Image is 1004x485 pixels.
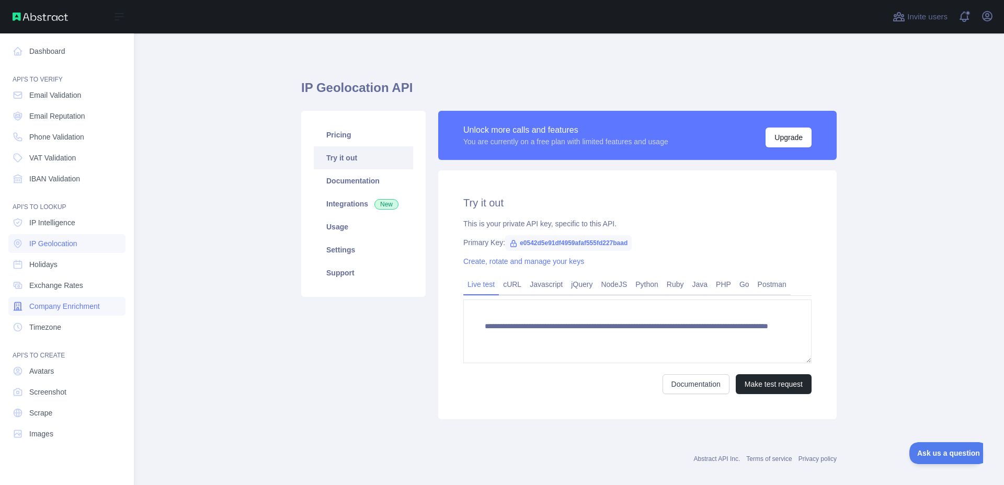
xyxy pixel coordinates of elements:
a: Integrations New [314,192,413,215]
button: Make test request [736,374,812,394]
div: You are currently on a free plan with limited features and usage [463,136,668,147]
a: Email Reputation [8,107,125,125]
div: API'S TO LOOKUP [8,190,125,211]
a: IP Geolocation [8,234,125,253]
span: VAT Validation [29,153,76,163]
a: Try it out [314,146,413,169]
a: Exchange Rates [8,276,125,295]
span: Images [29,429,53,439]
a: Documentation [663,374,729,394]
a: Documentation [314,169,413,192]
a: Pricing [314,123,413,146]
a: Python [631,276,663,293]
a: Timezone [8,318,125,337]
div: API'S TO CREATE [8,339,125,360]
a: Screenshot [8,383,125,401]
a: Holidays [8,255,125,274]
div: Unlock more calls and features [463,124,668,136]
div: API'S TO VERIFY [8,63,125,84]
a: Avatars [8,362,125,380]
a: cURL [499,276,526,293]
a: Go [735,276,754,293]
a: Phone Validation [8,128,125,146]
a: PHP [712,276,735,293]
a: Live test [463,276,499,293]
span: Email Validation [29,90,81,100]
div: This is your private API key, specific to this API. [463,218,812,229]
span: Holidays [29,259,58,270]
span: New [374,199,398,210]
span: Phone Validation [29,132,84,142]
a: Ruby [663,276,688,293]
span: Scrape [29,408,52,418]
button: Upgrade [766,128,812,147]
span: IP Intelligence [29,217,75,228]
a: Dashboard [8,42,125,61]
a: Postman [754,276,791,293]
a: Terms of service [746,455,792,463]
a: Usage [314,215,413,238]
span: Avatars [29,366,54,376]
a: Javascript [526,276,567,293]
div: Primary Key: [463,237,812,248]
a: jQuery [567,276,597,293]
a: Create, rotate and manage your keys [463,257,584,265]
a: Support [314,261,413,284]
a: Scrape [8,403,125,422]
span: Invite users [907,11,948,23]
button: Invite users [891,8,950,25]
a: Abstract API Inc. [694,455,740,463]
span: Email Reputation [29,111,85,121]
a: IBAN Validation [8,169,125,188]
a: Email Validation [8,86,125,105]
a: Images [8,424,125,443]
span: Timezone [29,322,61,332]
span: Screenshot [29,387,66,397]
h2: Try it out [463,195,812,210]
span: Exchange Rates [29,280,83,291]
span: IP Geolocation [29,238,77,249]
span: Company Enrichment [29,301,100,311]
img: Abstract API [13,13,68,21]
span: IBAN Validation [29,174,80,184]
a: VAT Validation [8,148,125,167]
h1: IP Geolocation API [301,79,837,105]
a: Java [688,276,712,293]
a: NodeJS [597,276,631,293]
a: Company Enrichment [8,297,125,316]
iframe: Toggle Customer Support [909,442,983,464]
span: e0542d5e91df4959afaf555fd227baad [505,235,632,251]
a: Settings [314,238,413,261]
a: IP Intelligence [8,213,125,232]
a: Privacy policy [798,455,837,463]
